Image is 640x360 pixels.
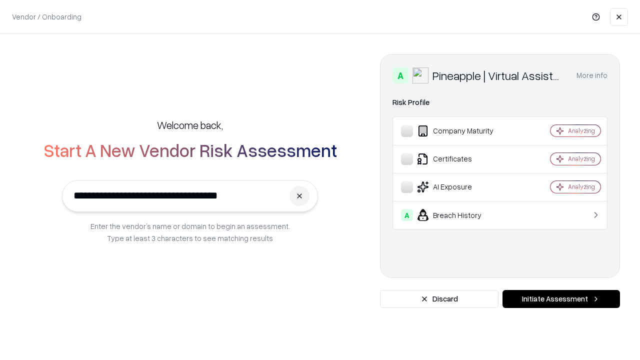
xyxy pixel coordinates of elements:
h2: Start A New Vendor Risk Assessment [43,140,337,160]
div: Breach History [401,209,520,221]
div: Company Maturity [401,125,520,137]
div: A [392,67,408,83]
div: Risk Profile [392,96,607,108]
div: Analyzing [568,126,595,135]
button: More info [576,66,607,84]
div: AI Exposure [401,181,520,193]
h5: Welcome back, [157,118,223,132]
button: Initiate Assessment [502,290,620,308]
p: Vendor / Onboarding [12,11,81,22]
div: A [401,209,413,221]
div: Analyzing [568,182,595,191]
div: Analyzing [568,154,595,163]
div: Certificates [401,153,520,165]
img: Pineapple | Virtual Assistant Agency [412,67,428,83]
p: Enter the vendor’s name or domain to begin an assessment. Type at least 3 characters to see match... [90,220,290,244]
button: Discard [380,290,498,308]
div: Pineapple | Virtual Assistant Agency [432,67,564,83]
